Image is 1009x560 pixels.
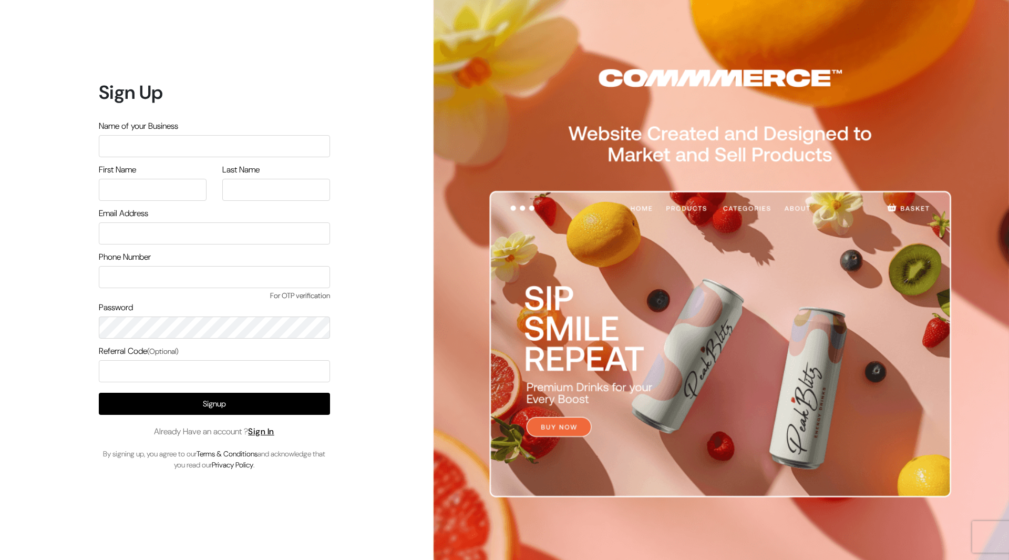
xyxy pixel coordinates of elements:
span: (Optional) [147,347,179,356]
a: Sign In [248,426,274,437]
a: Privacy Policy [212,460,253,470]
label: Password [99,301,133,314]
label: Email Address [99,207,148,220]
label: First Name [99,164,136,176]
h1: Sign Up [99,81,330,104]
a: Terms & Conditions [197,449,258,459]
span: Already Have an account ? [154,425,274,438]
p: By signing up, you agree to our and acknowledge that you read our . [99,449,330,471]
label: Name of your Business [99,120,178,133]
label: Phone Number [99,251,151,263]
label: Referral Code [99,345,179,358]
span: For OTP verification [99,290,330,301]
label: Last Name [222,164,260,176]
button: Signup [99,393,330,415]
